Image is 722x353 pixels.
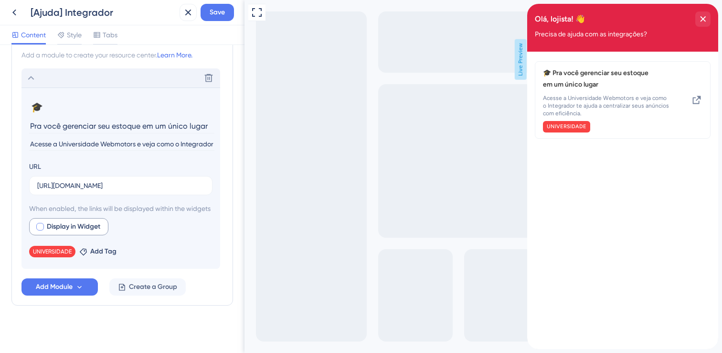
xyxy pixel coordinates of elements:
[21,29,46,41] span: Content
[29,138,214,151] input: Description
[8,27,120,34] span: Precisa de ajuda com as integrações?
[20,119,59,127] span: UNIVERSIDADE
[33,248,72,255] span: UNIVERSIDADE
[109,278,186,296] button: Create a Group
[29,99,44,115] button: 🎓
[29,161,41,172] div: URL
[21,51,157,59] span: Add a module to create your resource center.
[21,278,98,296] button: Add Module
[210,7,225,18] span: Save
[31,6,176,19] div: [Ajuda] Integrador
[79,246,117,257] button: Add Tag
[29,203,212,214] span: When enabled, the links will be displayed within the widgets
[8,8,58,22] span: Olá, lojista! 👋
[270,39,282,80] span: Live Preview
[8,2,46,14] span: Get Started
[201,4,234,21] button: Save
[129,281,177,293] span: Create a Group
[16,64,128,87] span: 🎓 Pra você gerenciar seu estoque em um único lugar
[47,221,100,232] span: Display in Widget
[90,246,117,257] span: Add Tag
[168,8,183,23] div: close resource center
[36,281,73,293] span: Add Module
[157,51,192,59] a: Learn More.
[29,119,214,133] input: Header
[53,5,56,12] div: 3
[37,180,204,191] input: your.website.com/path
[16,90,143,113] span: Acesse a Universidade Webmotors e veja como o Integrador te ajuda a centralizar seus anúncios com...
[16,64,143,129] div: Pra você gerenciar seu estoque em um único lugar
[67,29,82,41] span: Style
[103,29,117,41] span: Tabs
